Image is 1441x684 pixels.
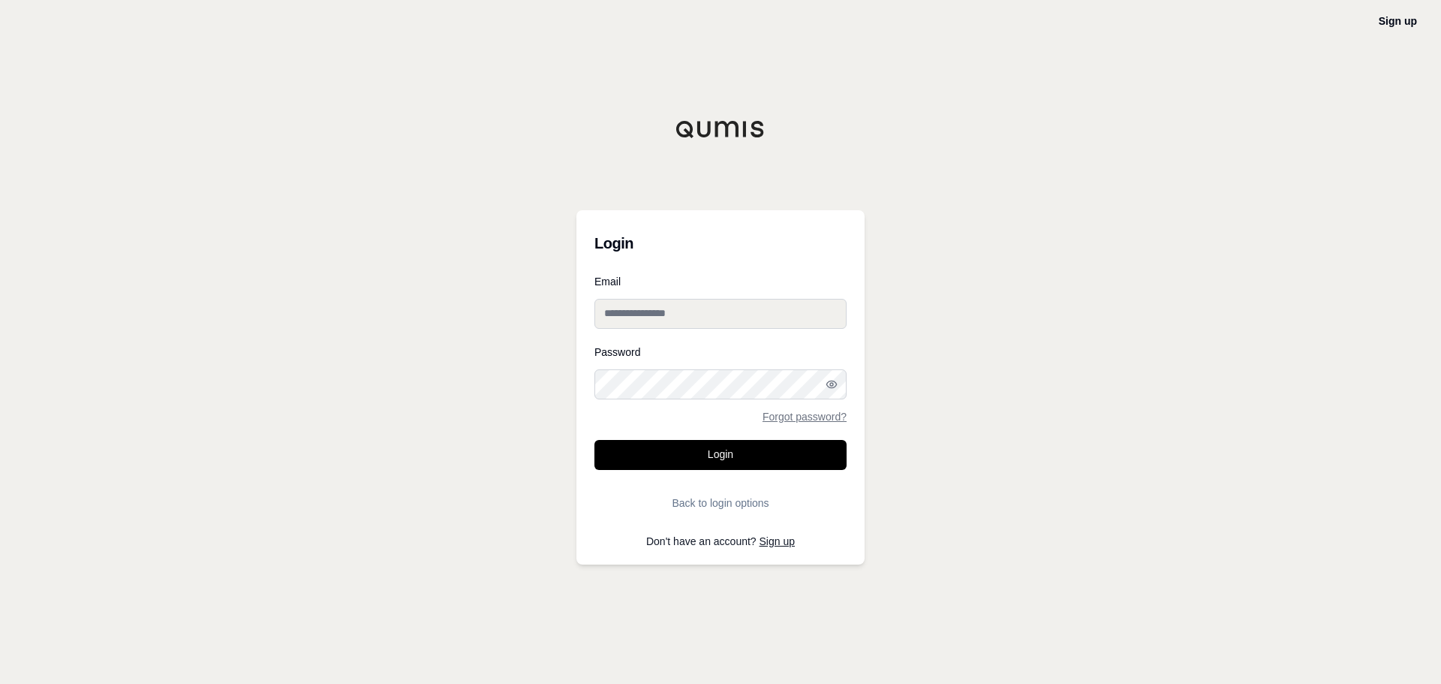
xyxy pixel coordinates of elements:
[760,535,795,547] a: Sign up
[675,120,766,138] img: Qumis
[763,411,847,422] a: Forgot password?
[594,488,847,518] button: Back to login options
[594,440,847,470] button: Login
[594,347,847,357] label: Password
[594,276,847,287] label: Email
[1379,15,1417,27] a: Sign up
[594,228,847,258] h3: Login
[594,536,847,547] p: Don't have an account?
